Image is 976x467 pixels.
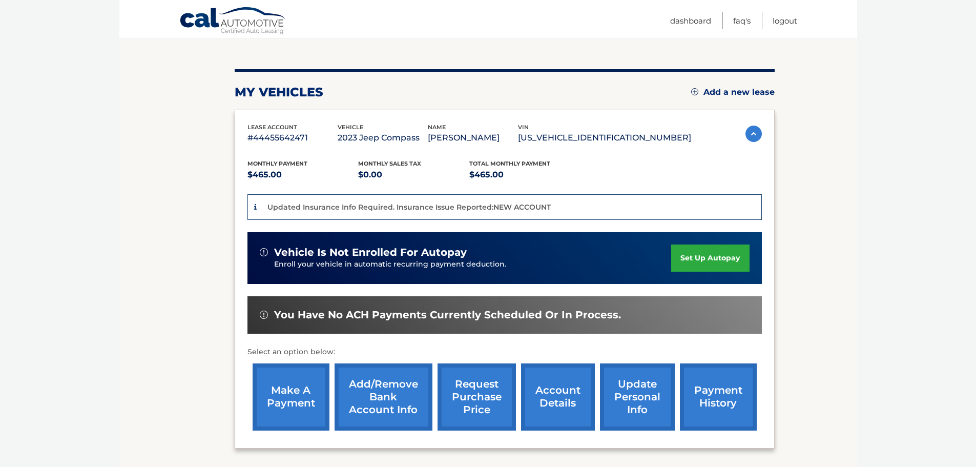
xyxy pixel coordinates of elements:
h2: my vehicles [235,85,323,100]
span: name [428,124,446,131]
a: set up autopay [671,245,749,272]
a: Logout [773,12,797,29]
span: You have no ACH payments currently scheduled or in process. [274,309,621,321]
a: FAQ's [733,12,751,29]
p: Updated Insurance Info Required. Insurance Issue Reported:NEW ACCOUNT [267,202,551,212]
p: $465.00 [469,168,580,182]
a: Add a new lease [691,87,775,97]
p: 2023 Jeep Compass [338,131,428,145]
img: alert-white.svg [260,311,268,319]
img: accordion-active.svg [745,126,762,142]
span: vin [518,124,529,131]
a: Add/Remove bank account info [335,363,432,431]
span: Monthly Payment [247,160,307,167]
span: lease account [247,124,297,131]
img: alert-white.svg [260,248,268,256]
a: Dashboard [670,12,711,29]
a: payment history [680,363,757,431]
p: Select an option below: [247,346,762,358]
p: [PERSON_NAME] [428,131,518,145]
span: vehicle is not enrolled for autopay [274,246,467,259]
span: Monthly sales Tax [358,160,421,167]
img: add.svg [691,88,698,95]
p: $465.00 [247,168,359,182]
p: Enroll your vehicle in automatic recurring payment deduction. [274,259,672,270]
p: [US_VEHICLE_IDENTIFICATION_NUMBER] [518,131,691,145]
a: request purchase price [438,363,516,431]
a: update personal info [600,363,675,431]
a: account details [521,363,595,431]
p: $0.00 [358,168,469,182]
a: Cal Automotive [179,7,287,36]
p: #44455642471 [247,131,338,145]
span: vehicle [338,124,363,131]
span: Total Monthly Payment [469,160,550,167]
a: make a payment [253,363,329,431]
